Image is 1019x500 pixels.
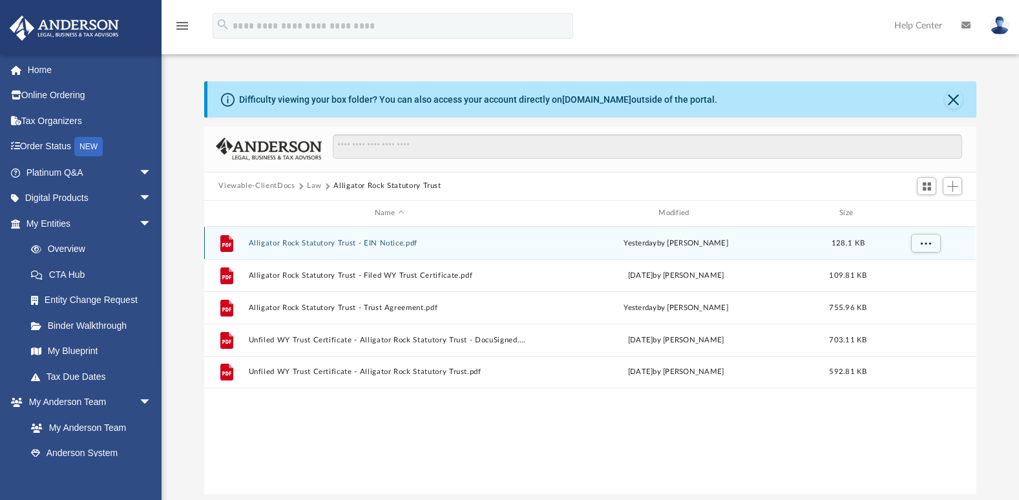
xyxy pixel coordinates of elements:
[830,304,867,311] span: 755.96 KB
[249,239,530,247] button: Alligator Rock Statutory Trust - EIN Notice.pdf
[74,137,103,156] div: NEW
[536,237,817,249] div: by [PERSON_NAME]
[830,271,867,278] span: 109.81 KB
[536,366,817,378] div: [DATE] by [PERSON_NAME]
[18,415,158,441] a: My Anderson Team
[536,269,817,281] div: [DATE] by [PERSON_NAME]
[9,108,171,134] a: Tax Organizers
[917,177,936,195] button: Switch to Grid View
[18,287,171,313] a: Entity Change Request
[9,185,171,211] a: Digital Productsarrow_drop_down
[562,94,631,105] a: [DOMAIN_NAME]
[9,160,171,185] a: Platinum Q&Aarrow_drop_down
[830,368,867,375] span: 592.81 KB
[18,339,165,364] a: My Blueprint
[204,227,976,494] div: grid
[139,390,165,416] span: arrow_drop_down
[139,211,165,237] span: arrow_drop_down
[945,90,963,109] button: Close
[18,236,171,262] a: Overview
[174,18,190,34] i: menu
[249,271,530,280] button: Alligator Rock Statutory Trust - Filed WY Trust Certificate.pdf
[624,239,657,246] span: yesterday
[832,239,865,246] span: 128.1 KB
[624,304,657,311] span: yesterday
[990,16,1009,35] img: User Pic
[536,302,817,313] div: by [PERSON_NAME]
[139,160,165,186] span: arrow_drop_down
[6,16,123,41] img: Anderson Advisors Platinum Portal
[9,134,171,160] a: Order StatusNEW
[249,368,530,376] button: Unfiled WY Trust Certificate - Alligator Rock Statutory Trust.pdf
[9,211,171,236] a: My Entitiesarrow_drop_down
[535,207,817,219] div: Modified
[823,207,874,219] div: Size
[333,180,441,192] button: Alligator Rock Statutory Trust
[239,93,717,107] div: Difficulty viewing your box folder? You can also access your account directly on outside of the p...
[9,83,171,109] a: Online Ordering
[911,233,941,253] button: More options
[210,207,242,219] div: id
[18,364,171,390] a: Tax Due Dates
[943,177,962,195] button: Add
[830,336,867,343] span: 703.11 KB
[218,180,295,192] button: Viewable-ClientDocs
[18,441,165,466] a: Anderson System
[139,185,165,212] span: arrow_drop_down
[307,180,322,192] button: Law
[248,207,530,219] div: Name
[216,17,230,32] i: search
[333,134,962,159] input: Search files and folders
[18,262,171,287] a: CTA Hub
[174,25,190,34] a: menu
[249,304,530,312] button: Alligator Rock Statutory Trust - Trust Agreement.pdf
[249,336,530,344] button: Unfiled WY Trust Certificate - Alligator Rock Statutory Trust - DocuSigned.pdf
[18,313,171,339] a: Binder Walkthrough
[880,207,971,219] div: id
[9,390,165,415] a: My Anderson Teamarrow_drop_down
[9,57,171,83] a: Home
[536,334,817,346] div: [DATE] by [PERSON_NAME]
